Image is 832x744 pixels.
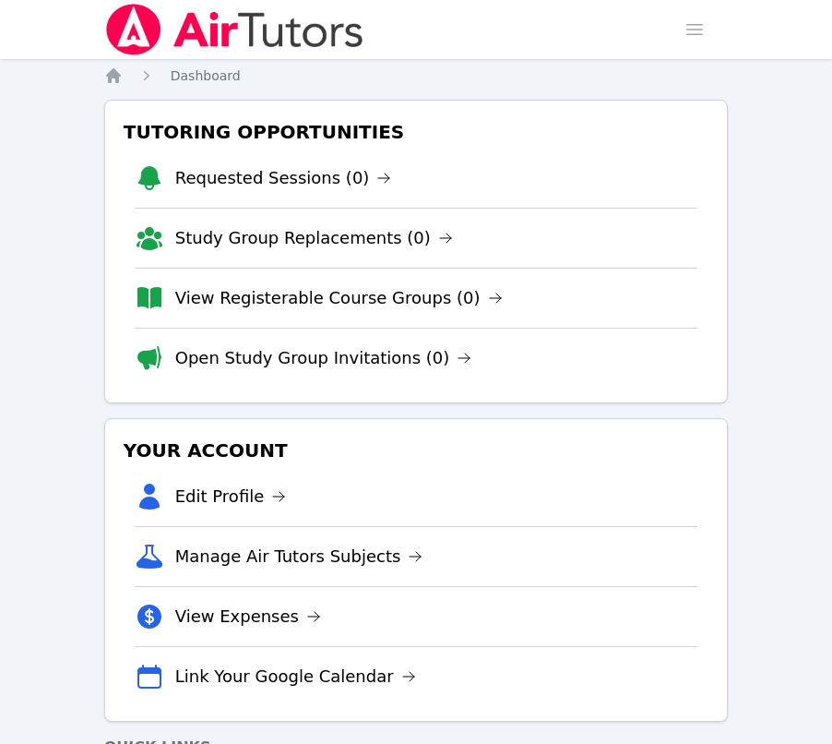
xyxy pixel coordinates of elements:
[175,345,472,371] a: Open Study Group Invitations (0)
[104,4,365,55] img: Air Tutors
[175,225,453,251] a: Study Group Replacements (0)
[175,285,503,311] a: View Registerable Course Groups (0)
[175,544,423,570] a: Manage Air Tutors Subjects
[120,115,713,149] h3: Tutoring Opportunities
[175,165,392,191] a: Requested Sessions (0)
[175,484,287,510] a: Edit Profile
[104,66,729,85] nav: Breadcrumb
[120,434,713,467] h3: Your Account
[175,604,321,630] a: View Expenses
[175,664,416,690] a: Link Your Google Calendar
[171,68,241,83] span: Dashboard
[171,66,241,85] a: Dashboard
